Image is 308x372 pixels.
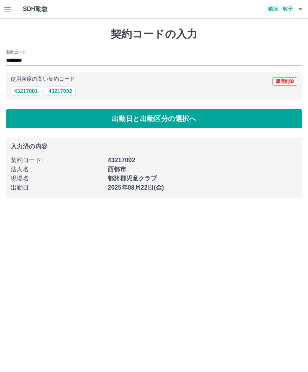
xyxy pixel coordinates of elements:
b: 2025年08月22日(金) [108,184,164,191]
b: 西都市 [108,166,126,172]
h1: 契約コードの入力 [6,28,302,41]
p: 法人名 : [11,165,103,174]
button: 43217002 [45,86,75,96]
button: 出勤日と出勤区分の選択へ [6,109,302,128]
h2: 契約コード [6,49,26,55]
b: 43217002 [108,157,135,163]
b: 都於郡児童クラブ [108,175,157,182]
p: 使用頻度の高い契約コード [11,77,75,82]
button: 43217001 [11,86,41,96]
p: 契約コード : [11,156,103,165]
p: 入力済の内容 [11,144,297,150]
p: 現場名 : [11,174,103,183]
p: 出勤日 : [11,183,103,192]
button: 履歴削除 [272,77,297,86]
